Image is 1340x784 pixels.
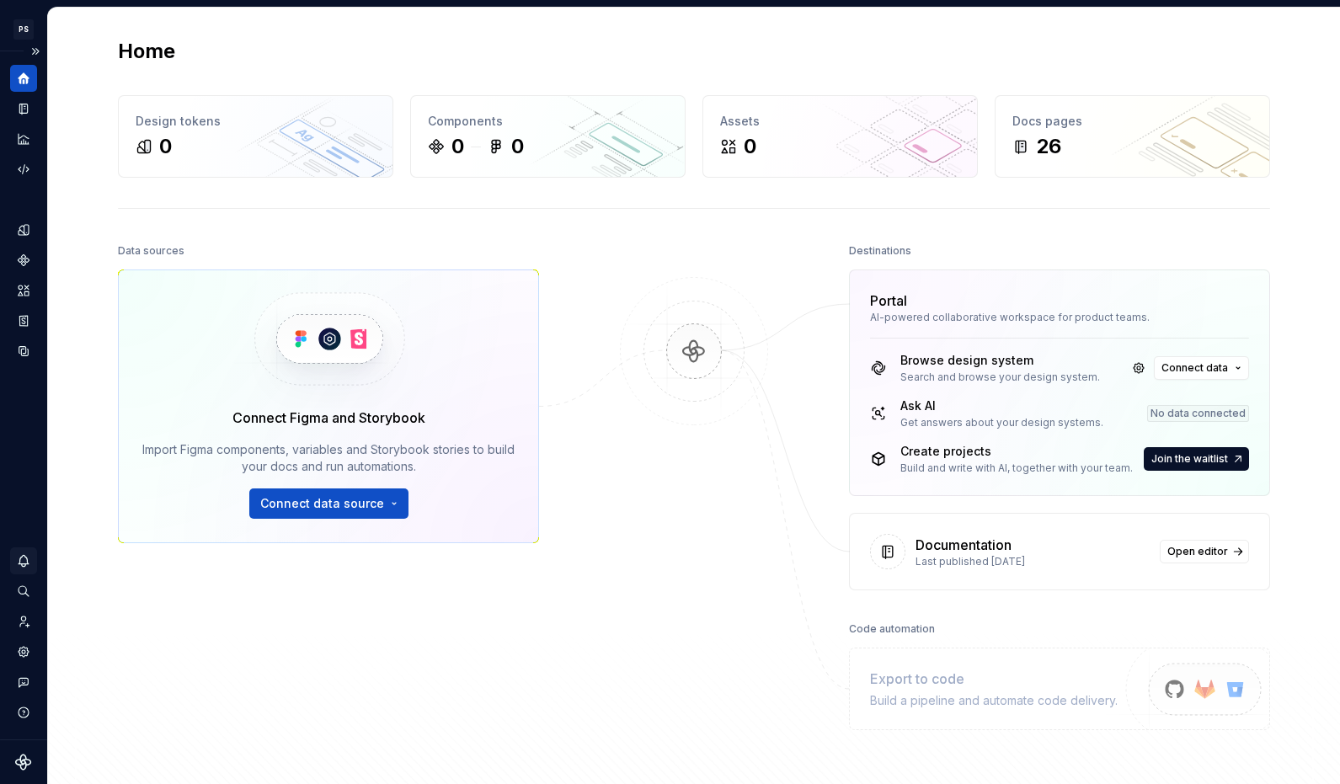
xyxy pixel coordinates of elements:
div: AI-powered collaborative workspace for product teams. [870,311,1249,324]
div: 0 [511,133,524,160]
a: Home [10,65,37,92]
div: Last published [DATE] [916,555,1150,568]
div: No data connected [1147,405,1249,422]
a: Documentation [10,95,37,122]
a: Docs pages26 [995,95,1270,178]
div: Documentation [916,535,1012,555]
a: Design tokens0 [118,95,393,178]
div: Code automation [849,617,935,641]
div: 26 [1036,133,1061,160]
div: Docs pages [1012,113,1252,130]
a: Storybook stories [10,307,37,334]
div: Build a pipeline and automate code delivery. [870,692,1118,709]
div: 0 [744,133,756,160]
span: Connect data [1161,361,1228,375]
span: Join the waitlist [1151,452,1228,466]
svg: Supernova Logo [15,754,32,771]
a: Components [10,247,37,274]
button: Expand sidebar [24,40,47,63]
button: Join the waitlist [1144,447,1249,471]
a: Settings [10,638,37,665]
div: Build and write with AI, together with your team. [900,461,1133,475]
h2: Home [118,38,175,65]
a: Invite team [10,608,37,635]
div: Connect Figma and Storybook [232,408,425,428]
div: 0 [159,133,172,160]
div: 0 [451,133,464,160]
div: Export to code [870,669,1118,689]
button: Connect data [1154,356,1249,380]
div: Components [428,113,668,130]
a: Open editor [1160,540,1249,563]
div: Data sources [118,239,184,263]
div: Create projects [900,443,1133,460]
span: Connect data source [260,495,384,512]
a: Assets0 [702,95,978,178]
div: Destinations [849,239,911,263]
div: Portal [870,291,907,311]
div: Design tokens [136,113,376,130]
a: Code automation [10,156,37,183]
div: Assets [720,113,960,130]
a: Assets [10,277,37,304]
a: Data sources [10,338,37,365]
button: Search ⌘K [10,578,37,605]
div: PS [13,19,34,40]
div: Browse design system [900,352,1100,369]
div: Ask AI [900,397,1103,414]
div: Search and browse your design system. [900,371,1100,384]
div: Get answers about your design systems. [900,416,1103,429]
a: Analytics [10,125,37,152]
button: Notifications [10,547,37,574]
a: Design tokens [10,216,37,243]
button: Connect data source [249,488,408,519]
a: Components00 [410,95,686,178]
button: Contact support [10,669,37,696]
span: Open editor [1167,545,1228,558]
button: PS [3,11,44,47]
div: Import Figma components, variables and Storybook stories to build your docs and run automations. [142,441,515,475]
